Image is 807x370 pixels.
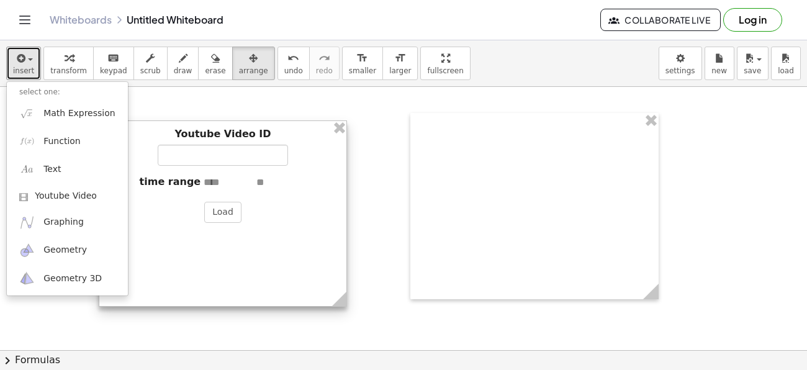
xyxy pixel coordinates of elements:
span: scrub [140,66,161,75]
a: Geometry 3D [7,264,128,292]
span: new [711,66,727,75]
button: undoundo [277,47,310,80]
a: Function [7,127,128,155]
button: arrange [232,47,275,80]
button: erase [198,47,232,80]
button: format_sizelarger [382,47,418,80]
button: redoredo [309,47,340,80]
span: draw [174,66,192,75]
span: Graphing [43,216,84,228]
i: format_size [394,51,406,66]
img: Aa.png [19,161,35,177]
a: Geometry [7,237,128,264]
span: Collaborate Live [611,14,710,25]
button: new [705,47,734,80]
a: Whiteboards [50,14,112,26]
span: Text [43,163,61,176]
span: keypad [100,66,127,75]
span: Geometry 3D [43,273,102,285]
button: load [771,47,801,80]
span: smaller [349,66,376,75]
button: Toggle navigation [15,10,35,30]
button: keyboardkeypad [93,47,134,80]
span: Geometry [43,244,87,256]
span: erase [205,66,225,75]
span: Youtube Video [35,190,97,202]
button: fullscreen [420,47,470,80]
button: draw [167,47,199,80]
span: load [778,66,794,75]
span: settings [665,66,695,75]
i: redo [318,51,330,66]
span: undo [284,66,303,75]
img: sqrt_x.png [19,106,35,121]
button: transform [43,47,94,80]
li: select one: [7,85,128,99]
span: Function [43,135,81,148]
button: Log in [723,8,782,32]
i: format_size [356,51,368,66]
img: ggb-3d.svg [19,271,35,286]
button: insert [6,47,41,80]
img: ggb-geometry.svg [19,243,35,258]
span: redo [316,66,333,75]
button: save [737,47,769,80]
img: ggb-graphing.svg [19,215,35,230]
span: save [744,66,761,75]
span: transform [50,66,87,75]
span: insert [13,66,34,75]
button: scrub [133,47,168,80]
img: f_x.png [19,133,35,149]
a: Graphing [7,209,128,237]
button: format_sizesmaller [342,47,383,80]
button: settings [659,47,702,80]
span: fullscreen [427,66,463,75]
button: Collaborate Live [600,9,721,31]
a: Math Expression [7,99,128,127]
span: Math Expression [43,107,115,120]
span: arrange [239,66,268,75]
span: larger [389,66,411,75]
a: Youtube Video [7,184,128,209]
i: undo [287,51,299,66]
a: Text [7,155,128,183]
i: keyboard [107,51,119,66]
